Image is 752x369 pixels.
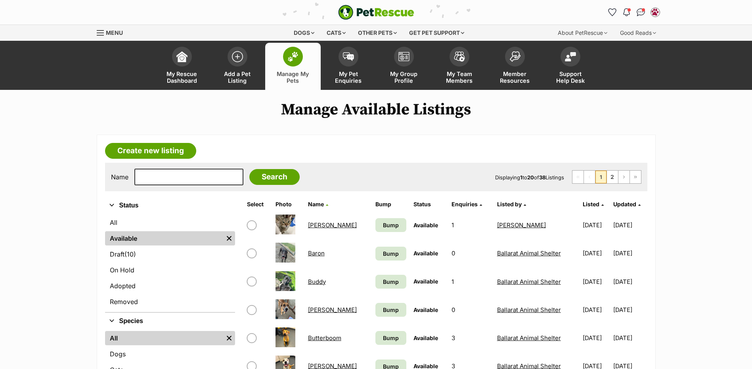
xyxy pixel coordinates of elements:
div: Status [105,214,235,312]
th: Bump [372,198,409,211]
img: group-profile-icon-3fa3cf56718a62981997c0bc7e787c4b2cf8bcc04b72c1350f741eb67cf2f40e.svg [398,52,409,61]
a: Next page [618,171,630,183]
span: First page [572,171,584,183]
td: [DATE] [613,240,646,267]
a: My Rescue Dashboard [154,43,210,90]
a: [PERSON_NAME] [308,306,357,314]
a: Removed [105,295,235,309]
span: My Pet Enquiries [331,70,366,84]
a: Ballarat Animal Shelter [497,306,561,314]
img: chat-41dd97257d64d25036548639549fe6c8038ab92f7586957e7f3b1b290dea8141.svg [637,8,645,16]
td: 0 [448,240,493,267]
a: My Group Profile [376,43,432,90]
span: Bump [383,278,399,286]
span: Bump [383,334,399,342]
span: Available [413,306,438,313]
a: Bump [375,275,406,289]
div: Good Reads [614,25,662,41]
a: Buddy [308,278,326,285]
span: My Team Members [442,70,477,84]
td: [DATE] [580,324,612,352]
a: Draft [105,247,235,261]
img: help-desk-icon-fdf02630f3aa405de69fd3d07c3f3aa587a6932b1a1747fa1d2bba05be0121f9.svg [565,52,576,61]
td: [DATE] [613,296,646,323]
img: team-members-icon-5396bd8760b3fe7c0b43da4ab00e1e3bb1a5d9ba89233759b79545d2d3fc5d0d.svg [454,51,465,62]
td: [DATE] [580,296,612,323]
div: Dogs [288,25,320,41]
span: Available [413,250,438,257]
img: manage-my-pets-icon-02211641906a0b7f246fdf0571729dbe1e7629f14944591b6c1af311fb30b64b.svg [287,51,299,62]
span: Member Resources [497,70,533,84]
span: translation missing: en.admin.listings.index.attributes.enquiries [452,201,478,207]
button: Status [105,200,235,211]
img: Ballarat Animal Shelter profile pic [651,8,659,16]
span: Bump [383,249,399,258]
span: Name [308,201,324,207]
a: Page 2 [607,171,618,183]
td: [DATE] [580,240,612,267]
span: Menu [106,29,123,36]
img: logo-e224e6f780fb5917bec1dbf3a21bbac754714ae5b6737aabdf751b685950b380.svg [338,5,414,20]
a: Bump [375,303,406,317]
a: Support Help Desk [543,43,598,90]
a: PetRescue [338,5,414,20]
a: On Hold [105,263,235,277]
div: Get pet support [404,25,470,41]
a: Manage My Pets [265,43,321,90]
div: Cats [321,25,351,41]
div: About PetRescue [552,25,613,41]
span: Available [413,335,438,341]
button: Notifications [620,6,633,19]
a: My Team Members [432,43,487,90]
a: Dogs [105,347,235,361]
th: Photo [272,198,304,211]
a: Member Resources [487,43,543,90]
a: Bump [375,247,406,261]
img: member-resources-icon-8e73f808a243e03378d46382f2149f9095a855e16c252ad45f914b54edf8863c.svg [509,51,520,62]
strong: 20 [527,174,534,181]
span: Available [413,222,438,228]
th: Status [410,198,448,211]
td: [DATE] [613,211,646,239]
button: Species [105,316,235,326]
span: Manage My Pets [275,70,311,84]
div: Other pets [352,25,402,41]
strong: 1 [520,174,522,181]
a: Conversations [635,6,647,19]
a: Favourites [606,6,619,19]
img: notifications-46538b983faf8c2785f20acdc204bb7945ddae34d4c08c2a6579f10ce5e182be.svg [623,8,630,16]
a: All [105,331,223,345]
td: 3 [448,324,493,352]
a: Updated [613,201,641,207]
td: [DATE] [580,268,612,295]
a: All [105,215,235,230]
a: Ballarat Animal Shelter [497,278,561,285]
a: [PERSON_NAME] [308,221,357,229]
span: (10) [124,249,136,259]
a: Baron [308,249,325,257]
a: Bump [375,331,406,345]
a: Adopted [105,279,235,293]
a: Name [308,201,328,207]
a: Available [105,231,223,245]
a: Add a Pet Listing [210,43,265,90]
span: Page 1 [595,171,607,183]
span: Bump [383,306,399,314]
img: dashboard-icon-eb2f2d2d3e046f16d808141f083e7271f6b2e854fb5c12c21221c1fb7104beca.svg [176,51,188,62]
td: 1 [448,211,493,239]
label: Name [111,173,128,181]
span: Updated [613,201,636,207]
a: My Pet Enquiries [321,43,376,90]
span: Listed [583,201,599,207]
td: 0 [448,296,493,323]
span: Add a Pet Listing [220,70,255,84]
span: Bump [383,221,399,229]
button: My account [649,6,662,19]
span: Available [413,278,438,285]
a: Listed by [497,201,526,207]
a: [PERSON_NAME] [497,221,546,229]
td: [DATE] [580,211,612,239]
th: Select [244,198,272,211]
a: Last page [630,171,641,183]
a: Menu [97,25,128,39]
